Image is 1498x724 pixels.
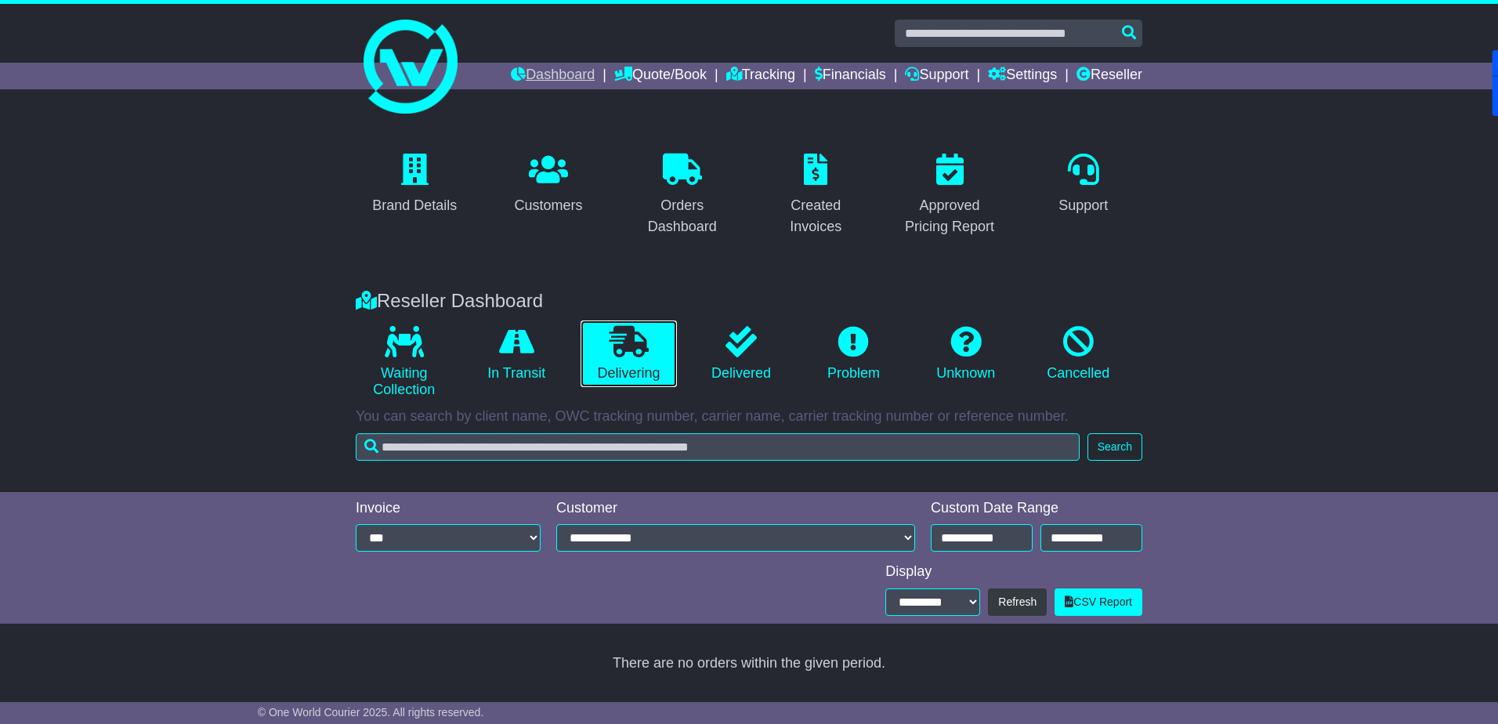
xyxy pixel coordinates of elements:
div: There are no orders within the given period. [356,655,1142,672]
a: Delivered [693,320,789,388]
a: Financials [815,63,886,89]
div: Reseller Dashboard [348,290,1150,313]
a: Reseller [1076,63,1142,89]
div: Approved Pricing Report [901,195,999,237]
div: Customers [514,195,582,216]
a: Tracking [726,63,795,89]
a: Support [905,63,968,89]
span: © One World Courier 2025. All rights reserved. [258,706,484,719]
a: Waiting Collection [356,320,452,404]
a: Settings [988,63,1057,89]
a: Quote/Book [614,63,707,89]
div: Customer [556,500,915,517]
div: Custom Date Range [931,500,1142,517]
a: Orders Dashboard [623,148,741,243]
a: In Transit [468,320,564,388]
div: Invoice [356,500,541,517]
a: Unknown [917,320,1014,388]
div: Display [885,563,1142,581]
a: Approved Pricing Report [891,148,1009,243]
a: Cancelled [1030,320,1127,388]
a: CSV Report [1055,588,1142,616]
button: Search [1087,433,1142,461]
a: Problem [805,320,902,388]
p: You can search by client name, OWC tracking number, carrier name, carrier tracking number or refe... [356,408,1142,425]
div: Orders Dashboard [633,195,731,237]
a: Brand Details [362,148,467,222]
div: Brand Details [372,195,457,216]
a: Delivering [581,320,677,388]
a: Created Invoices [757,148,875,243]
div: Created Invoices [767,195,865,237]
button: Refresh [988,588,1047,616]
a: Support [1048,148,1118,222]
a: Customers [504,148,592,222]
div: Support [1058,195,1108,216]
a: Dashboard [511,63,595,89]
